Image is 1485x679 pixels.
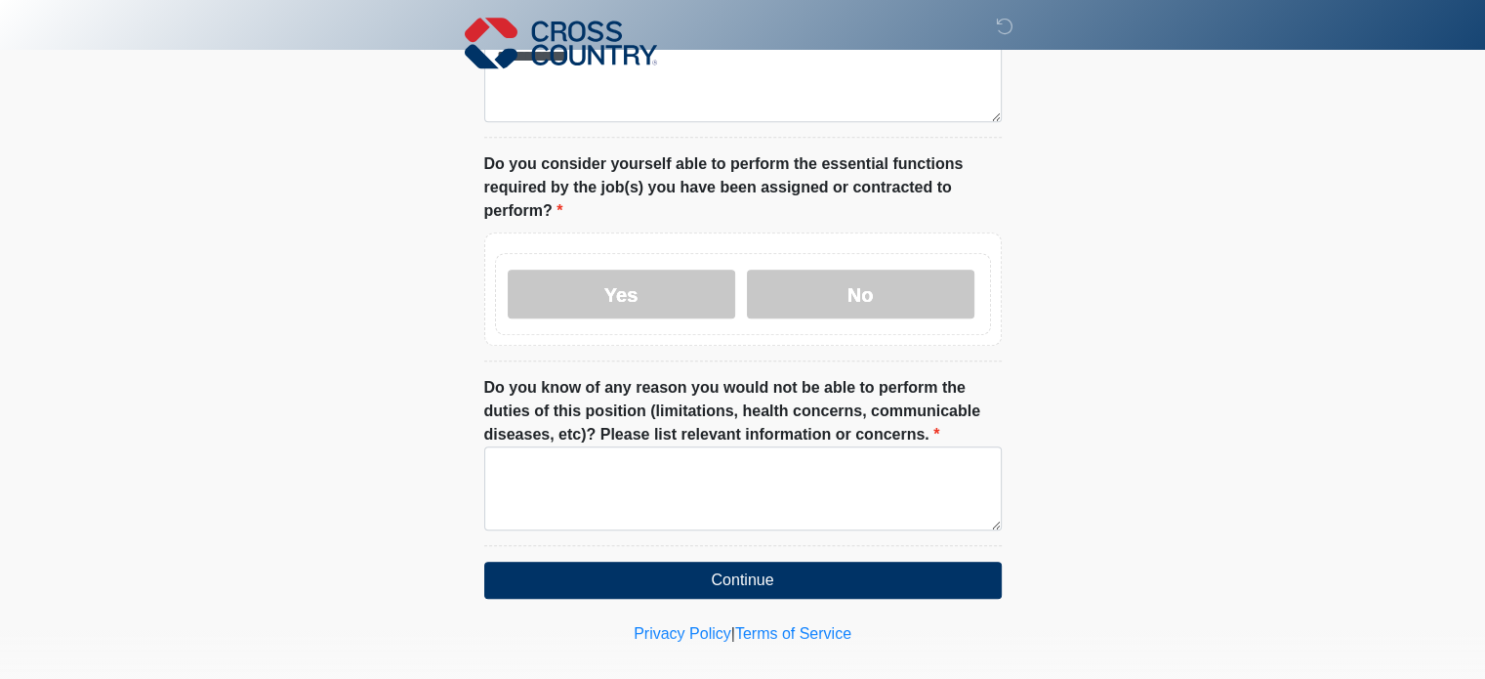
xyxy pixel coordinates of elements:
a: | [731,625,735,642]
a: Terms of Service [735,625,851,642]
label: Yes [508,270,735,318]
a: Privacy Policy [634,625,731,642]
label: No [747,270,974,318]
label: Do you know of any reason you would not be able to perform the duties of this position (limitatio... [484,376,1002,446]
button: Continue [484,562,1002,599]
label: Do you consider yourself able to perform the essential functions required by the job(s) you have ... [484,152,1002,223]
img: Cross Country Logo [465,15,658,71]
